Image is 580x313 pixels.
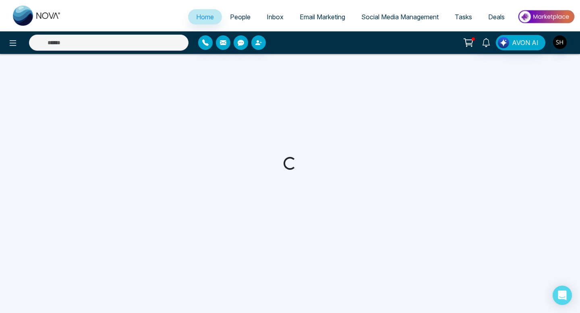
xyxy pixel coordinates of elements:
span: AVON AI [512,38,539,47]
span: Inbox [267,13,284,21]
a: Tasks [447,9,480,25]
img: Lead Flow [498,37,509,48]
img: Market-place.gif [517,8,575,26]
span: Email Marketing [300,13,345,21]
a: Deals [480,9,513,25]
span: People [230,13,251,21]
img: User Avatar [553,35,567,49]
img: Nova CRM Logo [13,6,61,26]
span: Deals [488,13,505,21]
div: Open Intercom Messenger [553,286,572,305]
a: People [222,9,259,25]
button: AVON AI [496,35,545,50]
a: Social Media Management [353,9,447,25]
a: Inbox [259,9,292,25]
a: Email Marketing [292,9,353,25]
span: Home [196,13,214,21]
span: Tasks [455,13,472,21]
span: Social Media Management [361,13,439,21]
a: Home [188,9,222,25]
